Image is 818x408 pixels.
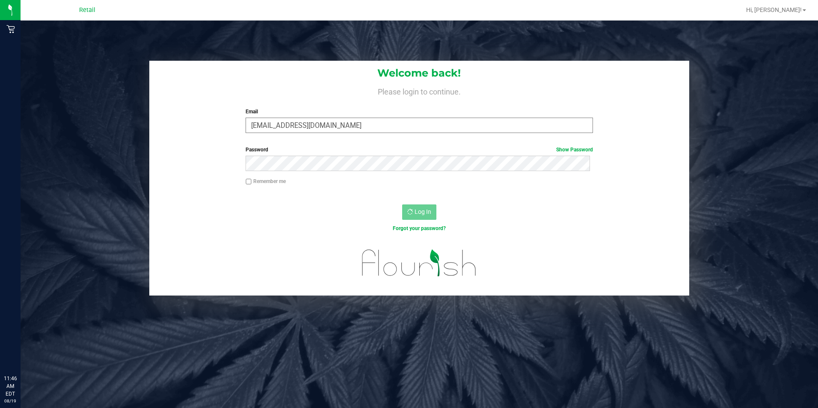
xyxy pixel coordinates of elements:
a: Show Password [556,147,593,153]
h4: Please login to continue. [149,86,690,96]
h1: Welcome back! [149,68,690,79]
p: 08/19 [4,398,17,404]
span: Password [246,147,268,153]
img: flourish_logo.svg [352,241,487,285]
label: Email [246,108,593,115]
span: Retail [79,6,95,14]
span: Log In [415,208,431,215]
inline-svg: Retail [6,25,15,33]
span: Hi, [PERSON_NAME]! [746,6,802,13]
label: Remember me [246,177,286,185]
a: Forgot your password? [393,225,446,231]
input: Remember me [246,179,252,185]
button: Log In [402,204,436,220]
p: 11:46 AM EDT [4,375,17,398]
